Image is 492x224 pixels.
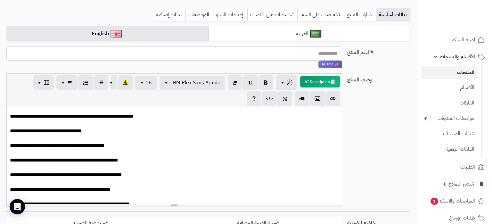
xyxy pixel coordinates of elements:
[421,112,478,125] a: مواصفات المنتجات
[111,30,122,37] img: English
[421,96,478,110] a: الماركات
[213,8,247,21] a: إعدادات السيو
[300,76,340,87] button: 📝 AI Description
[376,8,410,21] a: بيانات أساسية
[448,179,474,188] span: مُنشئ النماذج
[318,61,342,68] span: انقر لاستخدام رفيقك الذكي
[310,30,321,37] img: العربية
[171,79,220,87] span: IBM Plex Sans Arabic
[421,159,488,175] a: الطلبات
[421,32,488,47] a: لوحة التحكم
[135,76,157,90] button: 16
[440,52,475,61] span: الأقسام والمنتجات
[430,198,438,205] span: 1
[145,79,152,87] span: 16
[449,213,475,222] span: طلبات الإرجاع
[421,142,478,156] a: الملفات الرقمية
[421,81,478,95] a: الأقسام
[430,196,475,205] span: المراجعات والأسئلة
[421,127,478,141] a: خيارات المنتجات
[345,46,413,56] label: اسم المنتج
[209,26,411,42] a: العربية
[185,8,213,21] a: المواصفات
[451,35,475,44] span: لوحة التحكم
[297,8,344,21] a: تخفيضات على السعر
[153,8,185,21] a: بيانات إضافية
[10,199,25,214] div: Open Intercom Messenger
[421,66,478,79] a: المنتجات
[160,76,225,90] button: IBM Plex Sans Arabic
[421,193,488,209] a: المراجعات والأسئلة1
[247,8,297,21] a: تخفيضات على الكميات
[344,8,376,21] a: خيارات المنتج
[345,73,413,84] label: وصف المنتج
[460,162,475,171] span: الطلبات
[6,26,209,42] a: English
